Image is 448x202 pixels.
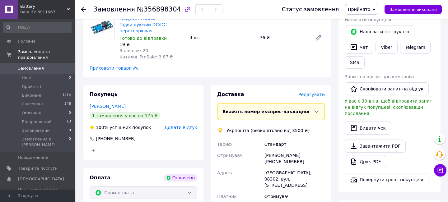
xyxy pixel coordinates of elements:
[18,166,58,171] span: Товари та послуги
[263,191,326,202] div: Отримувач
[345,25,414,38] button: Надіслати інструкцію
[263,139,326,150] div: Стандарт
[345,99,432,116] span: У вас є 30 днів, щоб відправити запит на відгук покупцеві, скопіювавши посилання.
[18,49,75,60] span: Замовлення та повідомлення
[345,17,391,22] span: Написати покупцеві
[69,128,71,133] span: 0
[348,7,370,12] span: Прийнято
[69,84,71,90] span: 1
[345,74,414,79] span: Запит на відгук про компанію
[312,31,325,44] a: Редагувати
[90,91,118,97] span: Покупець
[93,6,135,13] span: Замовлення
[3,22,72,33] input: Пошук
[64,101,71,107] span: 246
[263,150,326,167] div: [PERSON_NAME] [PHONE_NUMBER]
[222,109,310,114] span: Вкажіть номер експрес-накладної
[164,174,197,181] div: Оплачено
[225,127,311,134] div: Укрпошта (безкоштовно від 3500 ₴)
[217,153,242,158] span: Отримувач
[119,16,166,33] a: Модуль MT3608 Підвищуючий DC/DC перетворювач
[18,176,64,182] span: [DEMOGRAPHIC_DATA]
[385,5,442,14] button: Замовлення виконано
[22,75,31,81] span: Нові
[217,170,234,175] span: Адреса
[434,164,446,177] button: Чат з покупцем
[282,6,339,12] div: Статус замовлення
[345,155,386,168] a: Друк PDF
[345,122,391,135] button: Видати чек
[22,136,69,148] span: Замовлення з [PERSON_NAME]
[69,75,71,81] span: 0
[62,93,71,98] span: 1414
[345,56,365,69] button: SMS
[345,82,429,95] button: Скопіювати запит на відгук
[90,175,110,181] span: Оплата
[67,119,71,125] span: 13
[345,41,373,54] button: Чат
[90,65,139,71] span: Приховати товари
[22,93,41,98] span: Виконані
[90,124,151,131] div: успішних покупок
[20,4,67,9] span: Battery
[81,6,86,12] div: Повернутися назад
[22,128,50,133] span: Запакований
[69,136,71,148] span: 0
[22,101,43,107] span: Скасовані
[257,33,310,42] div: 76 ₴
[345,173,428,186] button: Повернути гроші покупцеві
[376,41,397,54] a: Viber
[96,125,108,130] span: 100%
[119,54,173,59] span: Каталог ProSale: 3.87 ₴
[90,104,126,109] a: [PERSON_NAME]
[119,36,167,41] span: Готово до відправки
[345,140,406,153] a: Завантажити PDF
[18,155,48,160] span: Повідомлення
[69,110,71,116] span: 0
[18,39,35,44] span: Головна
[22,84,41,90] span: Прийняті
[119,48,148,53] span: Залишок: 20
[20,9,75,15] div: Ваш ID: 3911067
[22,110,41,116] span: Оплачені
[390,7,437,12] span: Замовлення виконано
[217,91,244,97] span: Доставка
[263,167,326,191] div: [GEOGRAPHIC_DATA], 08302, вул. [STREET_ADDRESS]
[298,92,325,97] span: Редагувати
[217,142,232,147] span: Тариф
[90,112,160,119] div: 1 замовлення у вас на 175 ₴
[95,135,136,142] div: [PHONE_NUMBER]
[187,33,257,42] div: 4 шт.
[165,125,197,130] span: Додати відгук
[90,16,114,40] img: Модуль MT3608 Підвищуючий DC/DC перетворювач
[217,194,237,199] span: Платник
[18,66,44,71] span: Замовлення
[18,187,58,198] span: Показники роботи компанії
[119,41,184,48] div: 19 ₴
[400,41,431,54] a: Telegram
[22,119,52,125] span: Відправлений
[137,6,181,13] span: №356898304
